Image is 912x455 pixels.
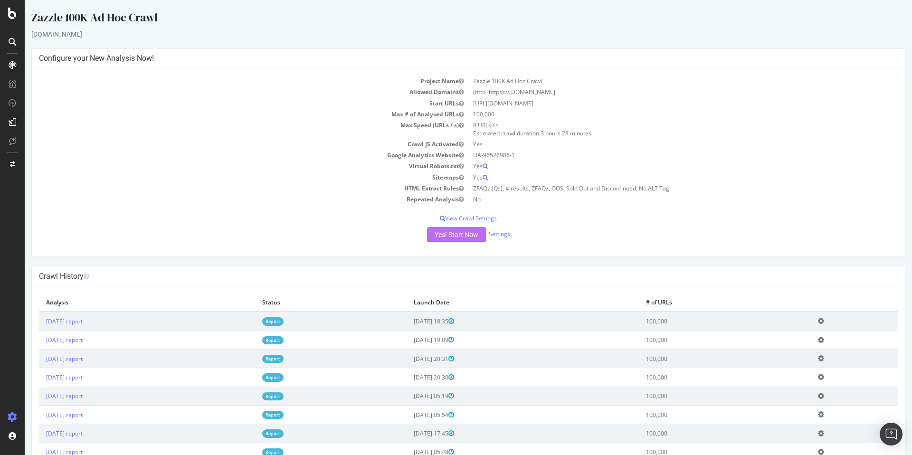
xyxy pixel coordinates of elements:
[389,373,429,381] span: [DATE] 20:30
[21,336,58,344] a: [DATE] report
[389,317,429,325] span: [DATE] 18:35
[237,336,259,344] a: Report
[382,294,614,312] th: Launch Date
[389,355,429,363] span: [DATE] 20:31
[21,355,58,363] a: [DATE] report
[444,76,873,86] td: Zazzle 100K Ad Hoc Crawl
[614,387,786,405] td: 100,000
[14,183,444,194] td: HTML Extract Rules
[14,86,444,97] td: Allowed Domains
[444,150,873,161] td: UA-96526986-1
[237,429,259,437] a: Report
[614,405,786,424] td: 100,000
[237,392,259,400] a: Report
[402,227,461,242] button: Yes! Start Now
[14,172,444,183] td: Sitemaps
[389,429,429,437] span: [DATE] 17:45
[21,373,58,381] a: [DATE] report
[444,120,873,139] td: 8 URLs / s Estimated crawl duration:
[614,331,786,349] td: 100,000
[614,424,786,443] td: 100,000
[614,349,786,368] td: 100,000
[21,411,58,419] a: [DATE] report
[444,172,873,183] td: Yes
[614,312,786,331] td: 100,000
[21,429,58,437] a: [DATE] report
[14,150,444,161] td: Google Analytics Website
[14,294,230,312] th: Analysis
[389,392,429,400] span: [DATE] 05:19
[444,98,873,109] td: [URL][DOMAIN_NAME]
[237,373,259,381] a: Report
[14,76,444,86] td: Project Name
[237,317,259,325] a: Report
[880,423,902,446] div: Open Intercom Messenger
[516,129,567,137] span: 3 hours 28 minutes
[21,317,58,325] a: [DATE] report
[389,336,429,344] span: [DATE] 19:09
[464,230,485,238] a: Settings
[14,272,873,281] h4: Crawl History
[444,139,873,150] td: Yes
[237,355,259,363] a: Report
[14,161,444,171] td: Virtual Robots.txt
[14,98,444,109] td: Start URLs
[444,183,873,194] td: ZFAQz (Qs), # results, ZFAQz, OOS, Sold Out and Discontinued, No ALT Tag
[614,368,786,387] td: 100,000
[14,194,444,205] td: Repeated Analysis
[14,54,873,63] h4: Configure your New Analysis Now!
[444,161,873,171] td: Yes
[444,194,873,205] td: No
[7,29,881,39] div: [DOMAIN_NAME]
[7,9,881,29] div: Zazzle 100K Ad Hoc Crawl
[614,294,786,312] th: # of URLs
[444,86,873,97] td: (http|https)://[DOMAIN_NAME]
[14,214,873,222] p: View Crawl Settings
[389,411,429,419] span: [DATE] 05:54
[21,392,58,400] a: [DATE] report
[14,139,444,150] td: Crawl JS Activated
[444,109,873,120] td: 100,000
[14,120,444,139] td: Max Speed (URLs / s)
[230,294,382,312] th: Status
[14,109,444,120] td: Max # of Analysed URLs
[237,411,259,419] a: Report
